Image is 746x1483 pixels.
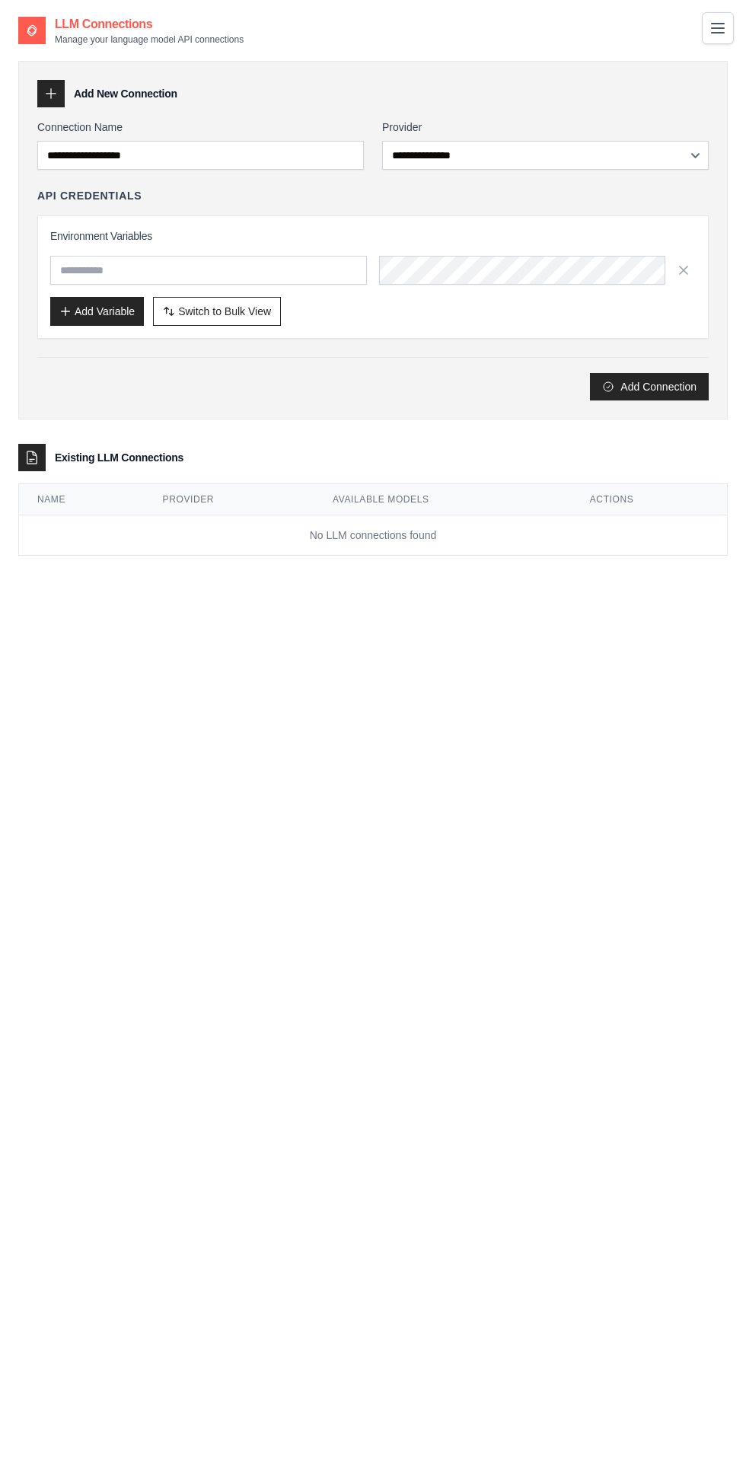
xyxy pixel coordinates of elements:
button: Add Variable [50,297,144,326]
p: Manage your language model API connections [55,33,244,46]
label: Connection Name [37,120,364,135]
span: Switch to Bulk View [178,304,271,319]
td: No LLM connections found [19,515,727,556]
button: Switch to Bulk View [153,297,281,326]
th: Name [19,484,145,515]
th: Available Models [314,484,572,515]
h4: API Credentials [37,188,142,203]
button: Add Connection [590,373,709,400]
h3: Existing LLM Connections [55,450,183,465]
th: Provider [145,484,314,515]
h3: Add New Connection [74,86,177,101]
th: Actions [572,484,727,515]
h2: LLM Connections [55,15,244,33]
button: Toggle navigation [702,12,734,44]
label: Provider [382,120,709,135]
h3: Environment Variables [50,228,696,244]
